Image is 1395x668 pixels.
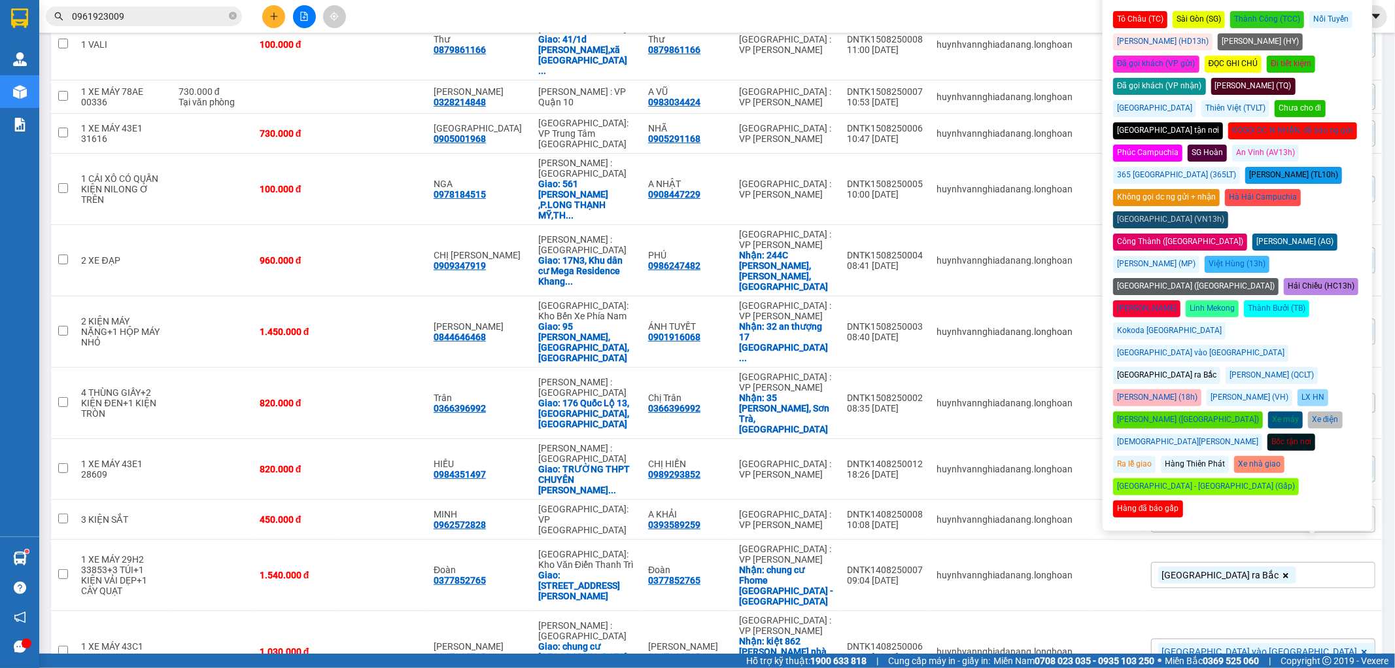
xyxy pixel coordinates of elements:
[1113,256,1199,273] div: [PERSON_NAME] (MP)
[1225,189,1301,206] div: Hà Hải Campuchia
[1113,412,1263,429] div: [PERSON_NAME] ([GEOGRAPHIC_DATA])
[648,519,700,530] div: 0393589259
[5,70,201,88] span: Mã đơn: DNTK1408250006
[1370,10,1382,22] span: caret-down
[648,321,726,332] div: ÁNH TUYẾT
[648,393,726,403] div: Chị Trân
[434,133,486,144] div: 0905001968
[1113,211,1228,228] div: [GEOGRAPHIC_DATA] (VN13h)
[739,544,834,565] div: [GEOGRAPHIC_DATA] : VP [PERSON_NAME]
[648,179,726,189] div: A NHẬT
[746,654,867,668] span: Hỗ trợ kỹ thuật:
[648,86,726,97] div: A VŨ
[1113,234,1247,251] div: Công Thành ([GEOGRAPHIC_DATA])
[648,44,700,55] div: 0879861166
[434,86,525,97] div: DUY HẢI
[538,34,635,76] div: Giao: 41/1d Trần Văn Mười,xã Xuân thới sơn (xã Xuân Thới Đông,huyện Hóc Môn cũ),tp.hcm
[848,97,924,107] div: 10:53 [DATE]
[434,565,525,575] div: Đoàn
[848,652,924,662] div: 09:01 [DATE]
[1162,646,1358,658] span: [GEOGRAPHIC_DATA] vào [GEOGRAPHIC_DATA]
[810,656,867,666] strong: 1900 633 818
[538,549,635,570] div: [GEOGRAPHIC_DATA]: Kho Văn Điển Thanh Trì
[739,509,834,530] div: [GEOGRAPHIC_DATA] : VP [PERSON_NAME]
[81,123,165,144] div: 1 XE MÁY 43E1 31616
[739,179,834,200] div: [GEOGRAPHIC_DATA] : VP [PERSON_NAME]
[81,641,165,662] div: 1 XE MÁY 43C1 37440
[848,260,924,271] div: 08:41 [DATE]
[1113,345,1288,362] div: [GEOGRAPHIC_DATA] vào [GEOGRAPHIC_DATA]
[1173,11,1225,28] div: Sài Gòn (SG)
[260,255,334,266] div: 960.000 đ
[36,28,69,39] strong: CSKH:
[229,12,237,20] span: close-circle
[648,641,726,652] div: Nguyễn văn Thu
[538,321,635,363] div: Giao: 95 Cao Văn Bé, Vĩnh Phước, Nha Trang
[1201,100,1269,117] div: Thiên Việt (TVLT)
[1162,569,1279,581] span: [GEOGRAPHIC_DATA] ra Bắc
[1364,5,1387,28] button: caret-down
[260,128,334,139] div: 730.000 đ
[434,393,525,403] div: Trân
[648,123,726,133] div: NHÃ
[848,34,924,44] div: DNTK1508250008
[434,469,486,480] div: 0984351497
[434,97,486,107] div: 0328214848
[1275,100,1326,117] div: Chưa cho đi
[1113,300,1180,317] div: [PERSON_NAME]
[739,393,834,434] div: Nhận: 35 Nguyễn Hữu An, Sơn Trà, Đà Nẵng
[1245,167,1342,184] div: [PERSON_NAME] (TL10h)
[848,44,924,55] div: 11:00 [DATE]
[565,276,573,287] span: ...
[260,39,334,50] div: 100.000 đ
[739,229,834,250] div: [GEOGRAPHIC_DATA] : VP [PERSON_NAME]
[1113,189,1220,206] div: Không gọi dc ng gửi + nhận
[434,332,486,342] div: 0844646468
[11,9,28,28] img: logo-vxr
[1113,501,1183,518] div: Hàng đã báo gấp
[848,403,924,413] div: 08:35 [DATE]
[538,255,635,287] div: Giao: 17N3, Khu dân cư Mega Residence Khang Điền, Phường Phú Hữu, Q9, HCM
[937,326,1082,337] div: huynhvannghiadanang.longhoan
[937,184,1082,194] div: huynhvannghiadanang.longhoan
[538,118,635,149] div: [GEOGRAPHIC_DATA]: VP Trung Tâm [GEOGRAPHIC_DATA]
[434,652,486,662] div: 0867964725
[260,570,334,580] div: 1.540.000 đ
[81,86,165,107] div: 1 XE MÁY 78AE 00336
[648,565,726,575] div: Đoàn
[14,582,26,594] span: question-circle
[81,554,165,596] div: 1 XE MÁY 29H2 33853+3 TÚI+1 KIỆN VẢI DẸP+1 CÂY QUẠT
[114,28,240,52] span: CÔNG TY TNHH CHUYỂN PHÁT NHANH BẢO AN
[323,5,346,28] button: aim
[330,12,339,21] span: aim
[538,620,635,641] div: [PERSON_NAME] : [GEOGRAPHIC_DATA]
[13,85,27,99] img: warehouse-icon
[434,250,525,260] div: CHỊ PHƯƠNG
[648,469,700,480] div: 0989293852
[1298,389,1328,406] div: LX HN
[1228,122,1357,139] div: KOGỌI DC N NHẬN, đã báo ng gửi
[848,469,924,480] div: 18:26 [DATE]
[739,250,834,292] div: Nhận: 244C Nguyễn Hữu Thọ, Cẩm Lệ, Đà Nẵng
[1113,278,1279,295] div: [GEOGRAPHIC_DATA] ([GEOGRAPHIC_DATA])
[937,128,1082,139] div: huynhvannghiadanang.longhoan
[538,464,635,495] div: Giao: TRƯỜNG THPT CHUYÊN LÊ QUÝ ĐÔN ĐƯỜNG 3/2,P.11,BÀ RỊA-VŨNG TÀU
[648,509,726,519] div: A KHẢI
[848,641,924,652] div: DNTK1408250006
[1186,300,1239,317] div: Linh Mekong
[648,97,700,107] div: 0983034424
[538,234,635,255] div: [PERSON_NAME] : [GEOGRAPHIC_DATA]
[538,65,546,76] span: ...
[1211,78,1296,95] div: [PERSON_NAME] (TQ)
[848,86,924,97] div: DNTK1508250007
[81,255,165,266] div: 2 XE ĐẠP
[260,464,334,474] div: 820.000 đ
[434,123,525,133] div: Anh Châu
[81,39,165,50] div: 1 VALI
[538,86,635,107] div: [PERSON_NAME] : VP Quận 10
[848,393,924,403] div: DNTK1508250002
[1113,11,1167,28] div: Tô Châu (TC)
[937,570,1082,580] div: huynhvannghiadanang.longhoan
[1113,434,1262,451] div: [DEMOGRAPHIC_DATA][PERSON_NAME]
[229,10,237,23] span: close-circle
